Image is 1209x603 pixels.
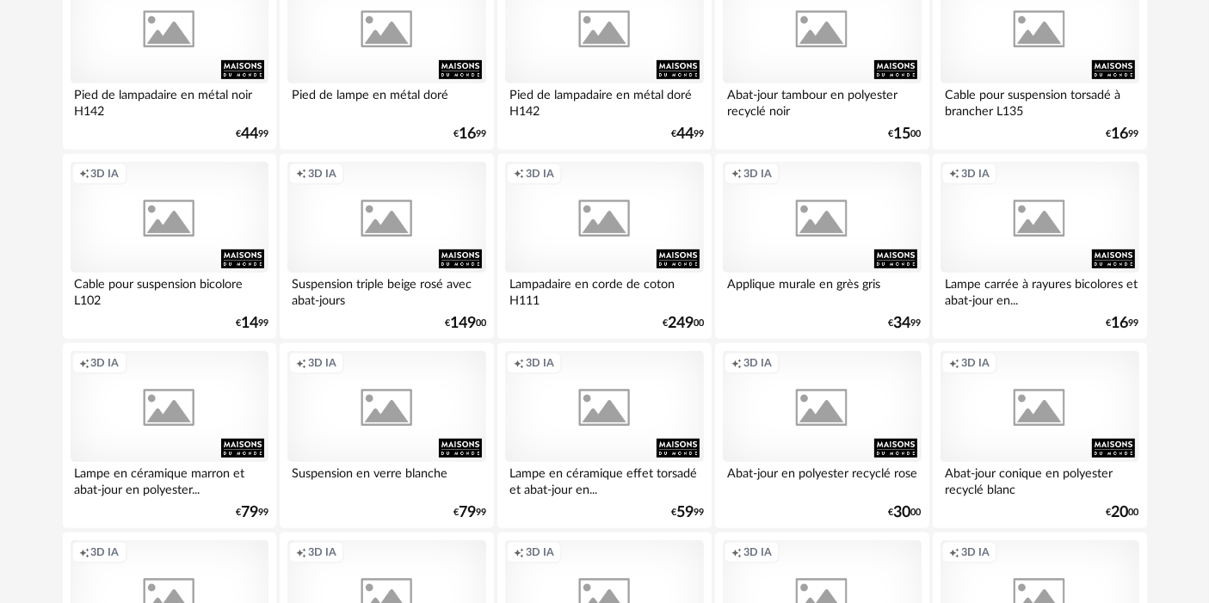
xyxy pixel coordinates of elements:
[79,167,89,181] span: Creation icon
[450,317,476,329] span: 149
[743,545,772,559] span: 3D IA
[497,343,711,529] a: Creation icon 3D IA Lampe en céramique effet torsadé et abat-jour en... €5999
[526,545,554,559] span: 3D IA
[723,83,921,118] div: Abat-jour tambour en polyester recyclé noir
[308,356,336,370] span: 3D IA
[241,507,258,519] span: 79
[949,167,959,181] span: Creation icon
[91,167,120,181] span: 3D IA
[723,273,921,307] div: Applique murale en grès gris
[71,462,268,496] div: Lampe en céramique marron et abat-jour en polyester...
[459,507,476,519] span: 79
[949,356,959,370] span: Creation icon
[961,356,990,370] span: 3D IA
[889,128,922,140] div: € 00
[668,317,694,329] span: 249
[1112,507,1129,519] span: 20
[941,83,1138,118] div: Cable pour suspension torsadé à brancher L135
[676,507,694,519] span: 59
[1107,317,1139,329] div: € 99
[241,317,258,329] span: 14
[743,167,772,181] span: 3D IA
[296,545,306,559] span: Creation icon
[933,154,1146,340] a: Creation icon 3D IA Lampe carrée à rayures bicolores et abat-jour en... €1699
[505,83,703,118] div: Pied de lampadaire en métal doré H142
[287,462,485,496] div: Suspension en verre blanche
[894,128,911,140] span: 15
[731,167,742,181] span: Creation icon
[505,462,703,496] div: Lampe en céramique effet torsadé et abat-jour en...
[941,273,1138,307] div: Lampe carrée à rayures bicolores et abat-jour en...
[459,128,476,140] span: 16
[941,462,1138,496] div: Abat-jour conique en polyester recyclé blanc
[71,273,268,307] div: Cable pour suspension bicolore L102
[445,317,486,329] div: € 00
[715,343,928,529] a: Creation icon 3D IA Abat-jour en polyester recyclé rose €3000
[63,154,276,340] a: Creation icon 3D IA Cable pour suspension bicolore L102 €1499
[949,545,959,559] span: Creation icon
[236,507,268,519] div: € 99
[889,507,922,519] div: € 00
[731,356,742,370] span: Creation icon
[71,83,268,118] div: Pied de lampadaire en métal noir H142
[894,317,911,329] span: 34
[889,317,922,329] div: € 99
[1112,128,1129,140] span: 16
[514,545,524,559] span: Creation icon
[280,343,493,529] a: Creation icon 3D IA Suspension en verre blanche €7999
[91,356,120,370] span: 3D IA
[961,167,990,181] span: 3D IA
[526,167,554,181] span: 3D IA
[514,356,524,370] span: Creation icon
[296,167,306,181] span: Creation icon
[497,154,711,340] a: Creation icon 3D IA Lampadaire en corde de coton H111 €24900
[676,128,694,140] span: 44
[63,343,276,529] a: Creation icon 3D IA Lampe en céramique marron et abat-jour en polyester... €7999
[91,545,120,559] span: 3D IA
[505,273,703,307] div: Lampadaire en corde de coton H111
[296,356,306,370] span: Creation icon
[79,356,89,370] span: Creation icon
[236,317,268,329] div: € 99
[79,545,89,559] span: Creation icon
[453,128,486,140] div: € 99
[1107,128,1139,140] div: € 99
[663,317,704,329] div: € 00
[514,167,524,181] span: Creation icon
[280,154,493,340] a: Creation icon 3D IA Suspension triple beige rosé avec abat-jours €14900
[743,356,772,370] span: 3D IA
[241,128,258,140] span: 44
[671,128,704,140] div: € 99
[671,507,704,519] div: € 99
[526,356,554,370] span: 3D IA
[933,343,1146,529] a: Creation icon 3D IA Abat-jour conique en polyester recyclé blanc €2000
[961,545,990,559] span: 3D IA
[287,83,485,118] div: Pied de lampe en métal doré
[1112,317,1129,329] span: 16
[453,507,486,519] div: € 99
[731,545,742,559] span: Creation icon
[287,273,485,307] div: Suspension triple beige rosé avec abat-jours
[1107,507,1139,519] div: € 00
[236,128,268,140] div: € 99
[894,507,911,519] span: 30
[715,154,928,340] a: Creation icon 3D IA Applique murale en grès gris €3499
[723,462,921,496] div: Abat-jour en polyester recyclé rose
[308,545,336,559] span: 3D IA
[308,167,336,181] span: 3D IA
